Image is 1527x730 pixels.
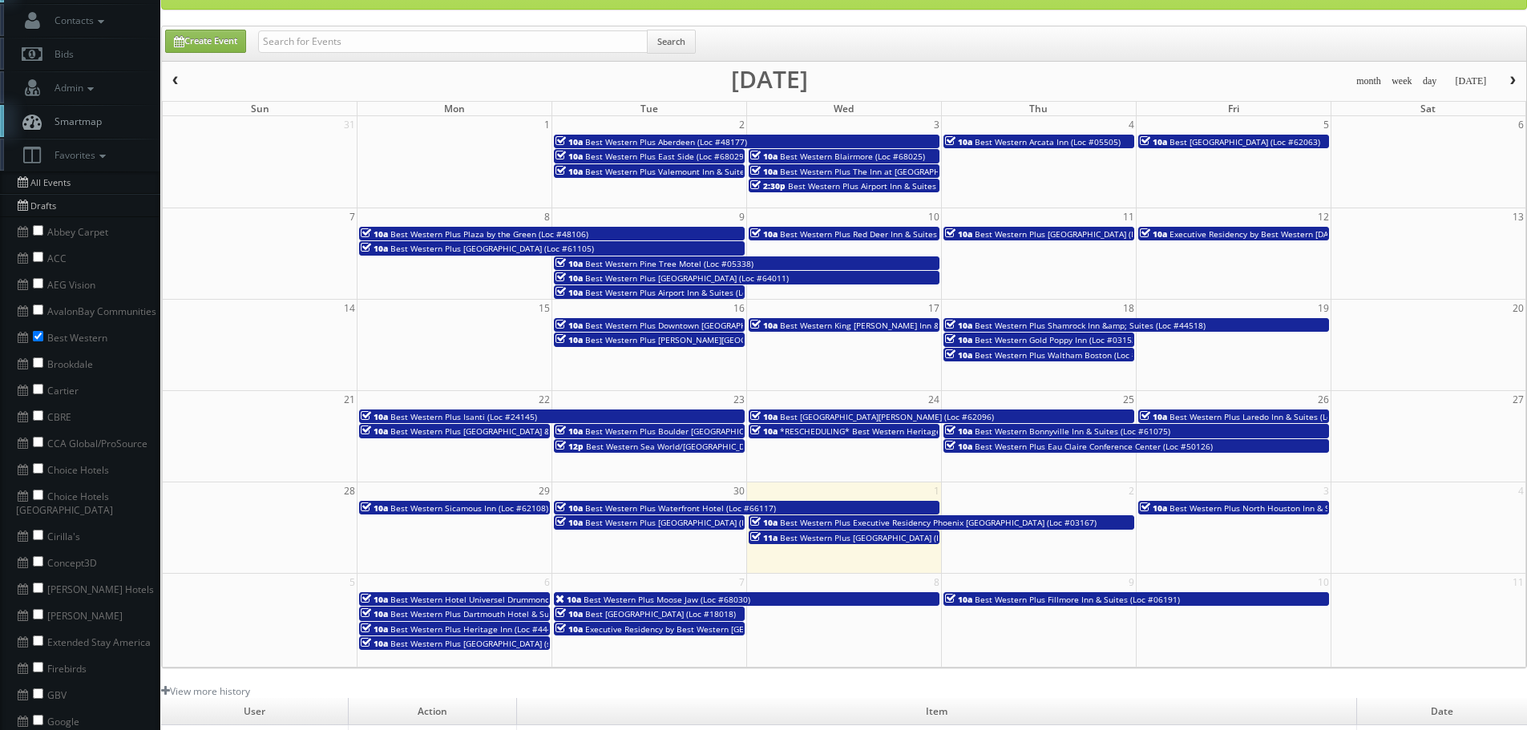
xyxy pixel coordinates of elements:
span: 10a [555,517,583,528]
span: 28 [342,482,357,499]
span: Best Western Plus [GEOGRAPHIC_DATA] (Loc #61105) [390,243,594,254]
span: 2:30p [750,180,786,192]
span: 15 [537,300,551,317]
span: 5 [1322,116,1331,133]
span: Best Western Plus Waltham Boston (Loc #22009) [975,349,1164,361]
span: 18 [1121,300,1136,317]
span: Best Western Plus [GEOGRAPHIC_DATA] (Loc #35038) [780,532,984,543]
span: Contacts [46,14,108,27]
span: 3 [1322,482,1331,499]
span: 5 [348,574,357,591]
span: 10a [750,151,778,162]
span: 10a [555,334,583,345]
span: Best Western Plus Laredo Inn & Suites (Loc #44702) [1169,411,1370,422]
span: Best Western Plus Red Deer Inn & Suites (Loc #61062) [780,228,989,240]
span: Smartmap [46,115,102,128]
span: 11a [750,532,778,543]
span: Best Western Plus [GEOGRAPHIC_DATA] (Loc #64011) [585,272,789,284]
span: 7 [737,574,746,591]
span: 6 [543,574,551,591]
span: 10a [555,425,583,437]
span: Bids [46,47,74,61]
span: *RESCHEDULING* Best Western Heritage Inn (Loc #05465) [780,425,1008,437]
span: 8 [932,574,941,591]
span: 17 [927,300,941,317]
span: 2 [1127,482,1136,499]
span: Best Western Plus North Houston Inn & Suites (Loc #44475) [1169,502,1401,514]
span: 8 [543,208,551,225]
span: Best Western Plus East Side (Loc #68029) [585,151,746,162]
span: Best [GEOGRAPHIC_DATA] (Loc #62063) [1169,136,1320,147]
span: 10a [750,166,778,177]
span: 10a [361,502,388,514]
button: month [1351,71,1387,91]
span: 10a [361,425,388,437]
span: 2 [737,116,746,133]
span: 10a [555,151,583,162]
span: 1 [932,482,941,499]
span: Best Western Plus Heritage Inn (Loc #44463) [390,623,564,635]
td: Action [349,698,517,725]
span: 9 [737,208,746,225]
span: 10a [361,243,388,254]
button: [DATE] [1449,71,1492,91]
span: Best Western Plus The Inn at [GEOGRAPHIC_DATA][PERSON_NAME] (Loc #61082) [780,166,1089,177]
span: Best Western Plus Executive Residency Phoenix [GEOGRAPHIC_DATA] (Loc #03167) [780,517,1097,528]
span: Best Western Blairmore (Loc #68025) [780,151,925,162]
span: Best Western Sea World/[GEOGRAPHIC_DATA] (Loc #54046) [586,441,814,452]
span: 10a [361,411,388,422]
span: 11 [1121,208,1136,225]
span: Best Western Plus Moose Jaw (Loc #68030) [584,594,750,605]
span: 10a [750,517,778,528]
span: 10a [555,608,583,619]
span: 25 [1121,391,1136,408]
span: Best Western Arcata Inn (Loc #05505) [975,136,1121,147]
span: Wed [834,102,854,115]
td: Date [1356,698,1527,725]
span: Best Western Plus Isanti (Loc #24145) [390,411,537,422]
a: View more history [161,684,250,698]
span: 10a [361,623,388,635]
span: 26 [1316,391,1331,408]
span: Best Western Pine Tree Motel (Loc #05338) [585,258,753,269]
span: 10a [945,425,972,437]
span: Best [GEOGRAPHIC_DATA][PERSON_NAME] (Loc #62096) [780,411,994,422]
span: 4 [1517,482,1525,499]
td: User [161,698,349,725]
span: 10a [945,441,972,452]
span: 13 [1511,208,1525,225]
span: 6 [1517,116,1525,133]
span: 10a [945,349,972,361]
span: 10a [555,623,583,635]
span: Best Western Plus [GEOGRAPHIC_DATA] (Loc #50153) [585,517,789,528]
span: 10a [750,425,778,437]
span: 21 [342,391,357,408]
span: Best Western Plus Valemount Inn & Suites (Loc #62120) [585,166,801,177]
a: Create Event [165,30,246,53]
span: Best Western Plus [PERSON_NAME][GEOGRAPHIC_DATA] (Loc #66006) [585,334,852,345]
span: 10a [555,166,583,177]
span: Best Western Plus [GEOGRAPHIC_DATA] (shoot 1 of 2) (Loc #15116) [390,638,647,649]
span: 30 [732,482,746,499]
span: 10 [927,208,941,225]
span: Executive Residency by Best Western [DATE] (Loc #44764) [1169,228,1392,240]
span: Best Western Plus Dartmouth Hotel & Suites (Loc #65013) [390,608,616,619]
span: Thu [1029,102,1048,115]
button: day [1417,71,1443,91]
span: Best Western Plus Airport Inn & Suites (Loc #45086) [788,180,988,192]
span: 20 [1511,300,1525,317]
span: 7 [348,208,357,225]
span: Best Western Bonnyville Inn & Suites (Loc #61075) [975,425,1170,437]
span: 10a [1140,411,1167,422]
span: 10a [750,411,778,422]
span: 10a [750,228,778,240]
span: 19 [1316,300,1331,317]
td: Item [516,698,1356,725]
span: 10a [945,334,972,345]
span: 10a [555,502,583,514]
span: 12p [555,441,584,452]
button: week [1386,71,1418,91]
span: Executive Residency by Best Western [GEOGRAPHIC_DATA] (Loc #61103) [585,623,862,635]
span: 10a [361,228,388,240]
h2: [DATE] [731,71,808,87]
